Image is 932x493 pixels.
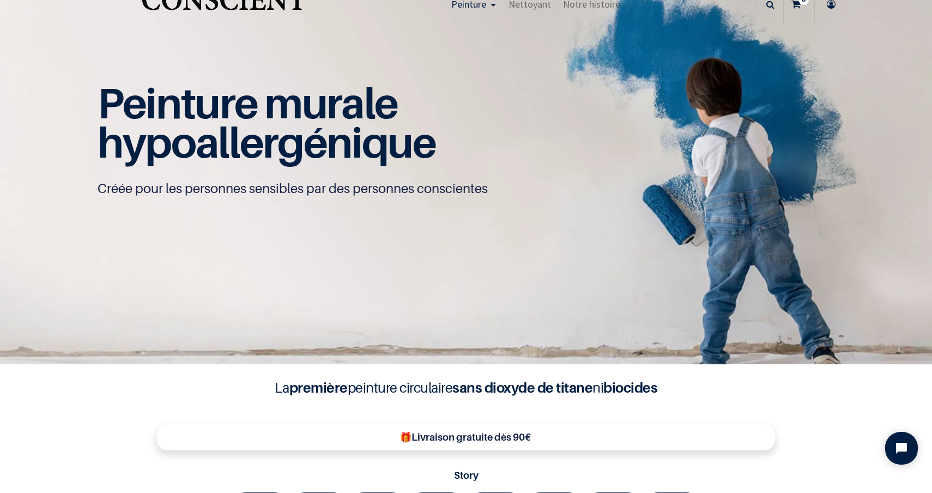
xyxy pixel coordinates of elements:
[603,379,657,396] b: biocides
[98,117,436,167] span: hypoallergénique
[452,379,592,396] b: sans dioxyde de titane
[289,379,348,396] b: première
[248,377,684,398] h4: La peinture circulaire ni
[98,77,398,128] span: Peinture murale
[876,423,927,474] iframe: Tidio Chat
[98,180,834,197] p: Créée pour les personnes sensibles par des personnes conscientes
[400,431,531,443] b: 🎁Livraison gratuite dès 90€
